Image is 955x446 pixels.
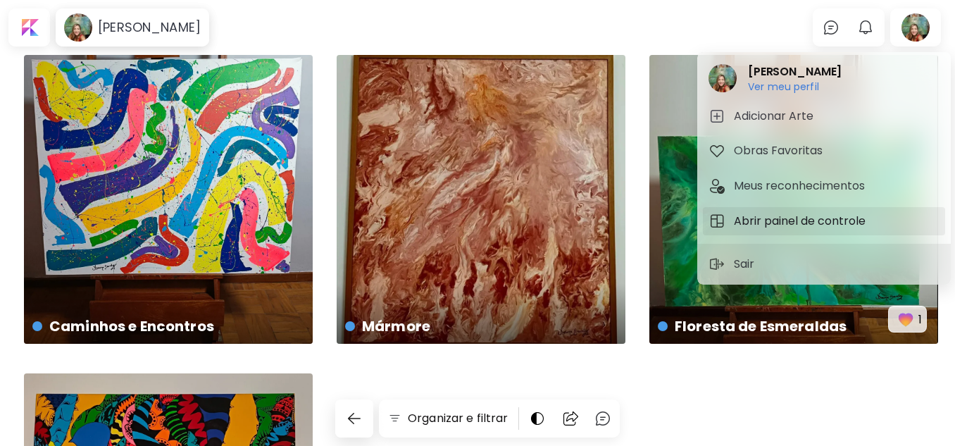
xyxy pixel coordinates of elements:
[734,142,827,159] h5: Obras Favoritas
[748,63,842,80] h2: [PERSON_NAME]
[734,108,818,125] h5: Adicionar Arte
[734,256,759,273] p: Sair
[703,137,945,165] button: tabObras Favoritas
[703,172,945,200] button: tabMeus reconhecimentos
[709,256,725,273] img: sign-out
[709,108,725,125] img: tab
[709,142,725,159] img: tab
[734,178,869,194] h5: Meus reconhecimentos
[703,102,945,130] button: tabAdicionar Arte
[703,250,765,278] button: sign-outSair
[709,213,725,230] img: tab
[703,207,945,235] button: tabAbrir painel de controle
[709,178,725,194] img: tab
[748,80,842,93] h6: Ver meu perfil
[734,213,870,230] h5: Abrir painel de controle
